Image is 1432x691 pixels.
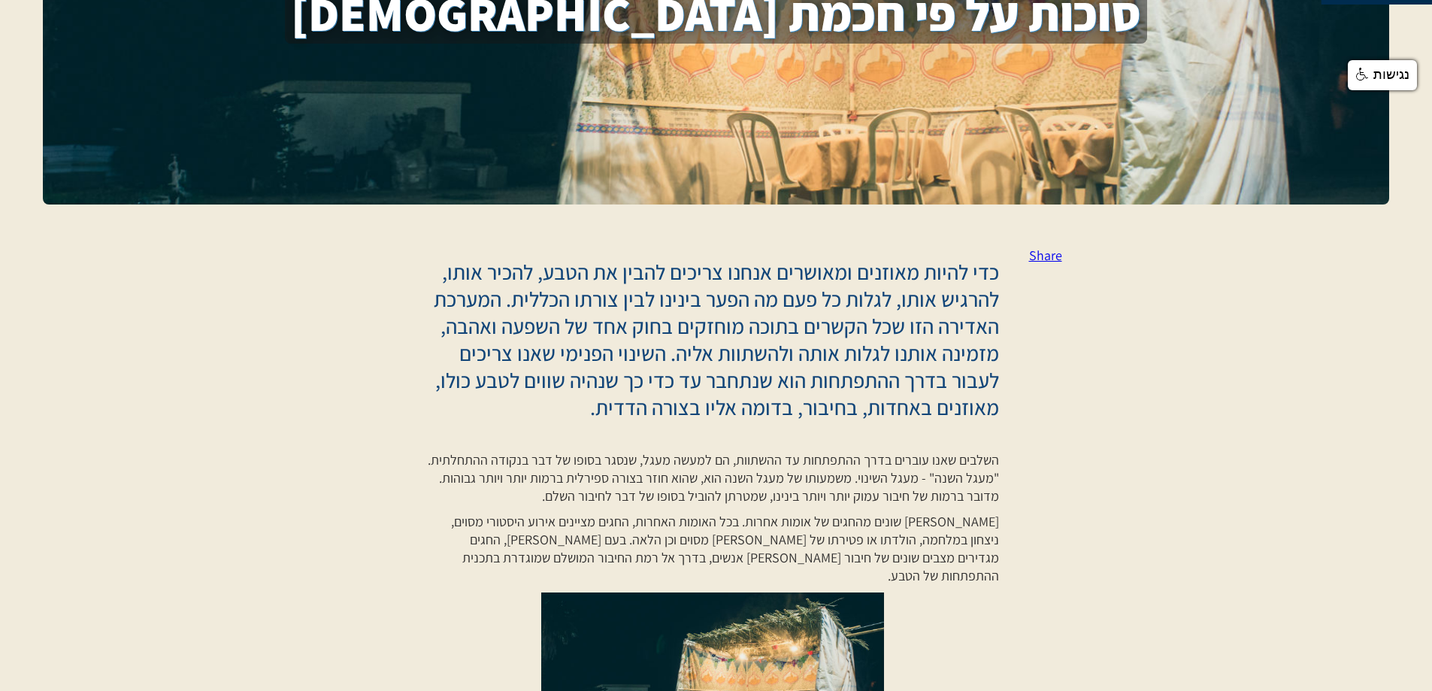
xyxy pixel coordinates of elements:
[1029,247,1062,264] a: Share
[1373,67,1409,82] span: נגישות
[427,451,998,505] p: השלבים שאנו עוברים בדרך ההתפתחות עד ההשתוות, הם למעשה מעגל, שנסגר בסופו של דבר בנקודה ההתחלתית. "...
[1348,60,1417,90] a: נגישות
[1356,68,1370,81] img: נגישות
[427,259,998,421] p: כדי להיות מאוזנים ומאושרים אנחנו צריכים להבין את הטבע, להכיר אותו, להרגיש אותו, לגלות כל פעם מה ה...
[427,513,998,585] p: [PERSON_NAME] שונים מהחגים של אומות אחרות. בכל האומות האחרות, החגים מציינים אירוע היסטורי מסוים, ...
